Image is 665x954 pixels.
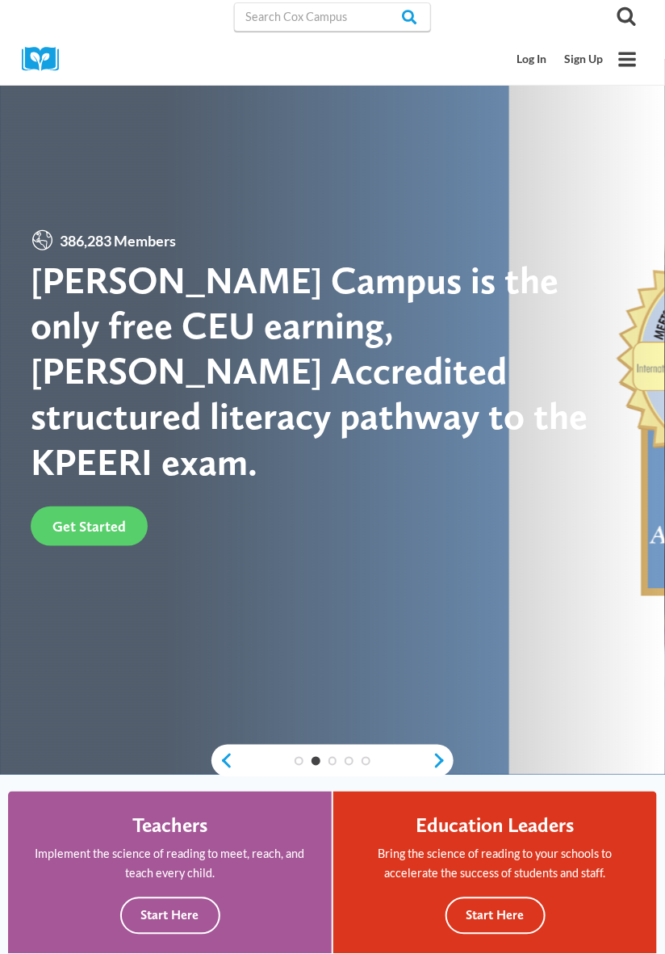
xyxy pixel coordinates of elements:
[31,258,634,485] div: [PERSON_NAME] Campus is the only free CEU earning, [PERSON_NAME] Accredited structured literacy p...
[312,757,320,766] a: 2
[22,47,70,72] img: Cox Campus
[508,44,556,74] a: Log In
[432,752,454,770] a: next
[120,897,220,935] button: Start Here
[132,813,207,838] h4: Teachers
[508,44,612,74] nav: Secondary Mobile Navigation
[211,752,233,770] a: previous
[54,229,182,253] span: 386,283 Members
[295,757,303,766] a: 1
[416,813,575,838] h4: Education Leaders
[612,44,643,75] button: Open menu
[52,518,126,535] span: Get Started
[234,2,431,32] input: Search Cox Campus
[355,845,635,882] p: Bring the science of reading to your schools to accelerate the success of students and staff.
[555,44,612,74] a: Sign Up
[345,757,353,766] a: 4
[328,757,337,766] a: 3
[30,845,310,882] p: Implement the science of reading to meet, reach, and teach every child.
[211,745,454,777] div: content slider buttons
[362,757,370,766] a: 5
[445,897,546,935] button: Start Here
[31,506,148,546] a: Get Started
